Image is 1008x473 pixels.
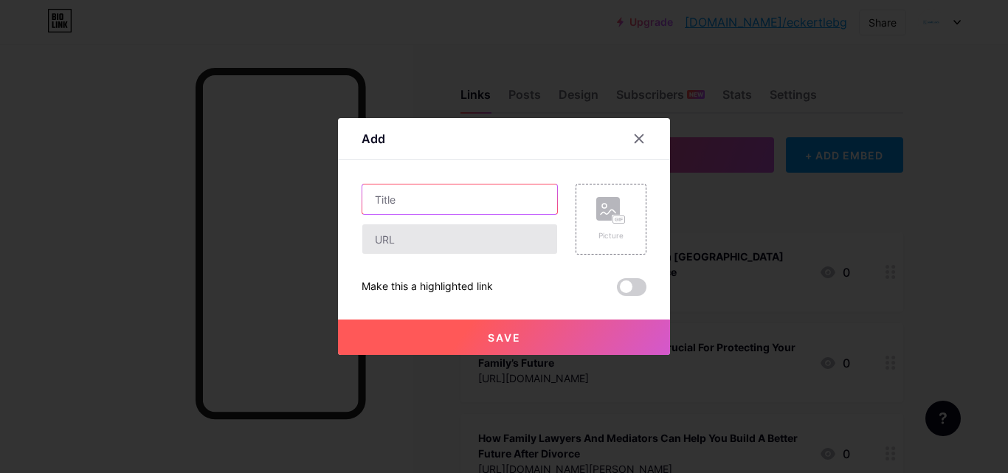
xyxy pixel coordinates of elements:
[362,278,493,296] div: Make this a highlighted link
[488,331,521,344] span: Save
[596,230,626,241] div: Picture
[362,130,385,148] div: Add
[362,224,557,254] input: URL
[338,320,670,355] button: Save
[362,184,557,214] input: Title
